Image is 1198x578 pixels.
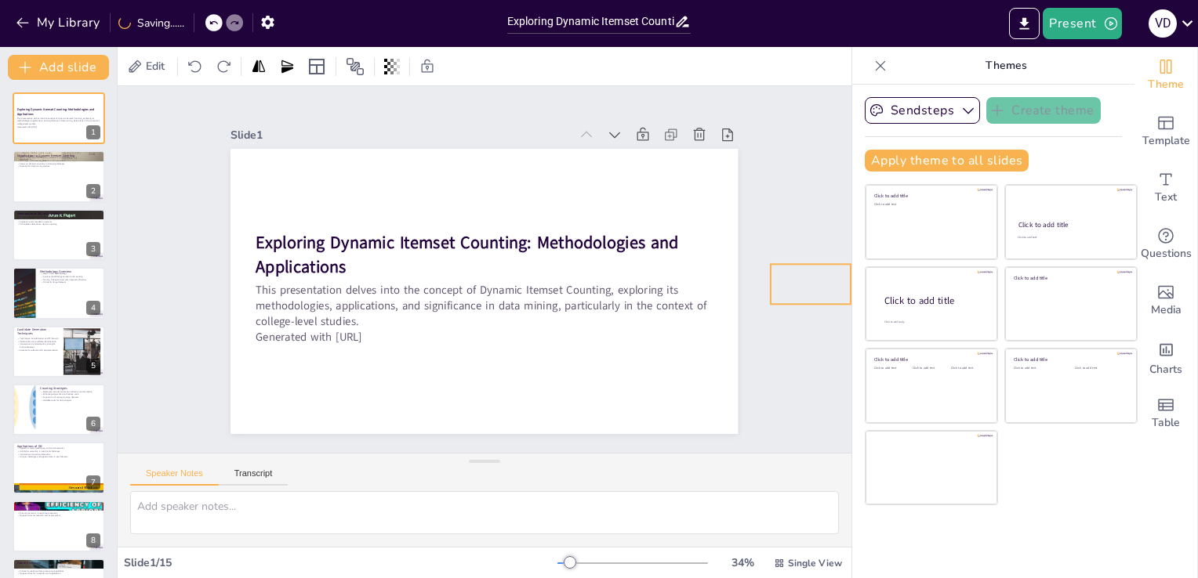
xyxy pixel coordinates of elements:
[874,356,986,363] div: Click to add title
[1134,160,1197,216] div: Add text boxes
[17,223,100,226] p: DIC enables data-driven decision making
[17,125,100,128] p: Generated with [URL]
[86,359,100,373] div: 5
[124,555,557,570] div: Slide 1 / 15
[1075,367,1124,370] div: Click to add text
[40,393,100,396] p: Enhance performance and reduce costs
[913,367,948,370] div: Click to add text
[130,468,219,486] button: Speaker Notes
[86,125,100,139] div: 1
[17,450,100,453] p: Highlights versatility in analytical challenges
[143,59,168,74] span: Edit
[17,444,100,449] p: Applications of DIC
[17,159,100,162] p: DIC helps in discovering patterns and associations
[986,97,1101,124] button: Create theme
[17,107,94,116] strong: Exploring Dynamic Itemset Counting: Methodologies and Applications
[17,515,100,518] p: Opportunities for research and improvement
[17,327,59,336] p: Candidate Generation Techniques
[13,267,105,319] div: 4
[219,468,289,486] button: Transcript
[17,511,100,515] p: Ensuring accuracy in real-time processing
[17,447,100,450] p: Applied in retail, healthcare, and social networks
[13,384,105,435] div: 6
[17,453,100,457] p: Importance of practical relevance
[874,203,986,207] div: Click to add text
[40,281,100,284] p: Critical for large datasets
[17,211,100,216] p: Importance of DIC in Data Mining
[17,337,59,340] p: Techniques include Apriori and FP-Growth
[17,349,59,352] p: Essential for effective DIC implementation
[884,294,985,308] div: Click to add title
[1134,273,1197,329] div: Add images, graphics, shapes or video
[1014,367,1063,370] div: Click to add text
[1149,361,1182,378] span: Charts
[1152,414,1180,432] span: Table
[17,508,100,511] p: Scalability issues can affect performance
[1134,329,1197,385] div: Add charts and graphs
[17,340,59,343] p: Optimization of candidate identification
[884,320,983,324] div: Click to add body
[1043,8,1121,39] button: Present
[893,47,1119,85] p: Themes
[1014,356,1126,363] div: Click to add title
[40,396,100,399] p: Importance of managing large datasets
[1149,9,1177,38] div: V D
[12,10,107,35] button: My Library
[1018,236,1122,240] div: Click to add text
[1009,8,1040,39] button: Export to PowerPoint
[40,390,100,393] p: Strategies include transaction reduction and sampling
[86,417,100,431] div: 6
[17,342,59,348] p: Importance of understanding strengths and weaknesses
[17,456,100,459] p: Unique challenges and opportunities in each domain
[17,162,100,165] p: Focus on dynamic counting in changing datasets
[17,220,100,223] p: Supports recommendation systems
[17,164,100,168] p: Essential for data mining studies
[259,186,718,280] p: This presentation delves into the concept of Dynamic Itemset Counting, exploring its methodologie...
[1134,216,1197,273] div: Get real-time input from your audience
[40,399,100,402] p: Valuable tools for data analysts
[1149,8,1177,39] button: V D
[1155,189,1177,206] span: Text
[788,557,842,569] span: Single View
[40,269,100,274] p: Methodology Overview
[1134,385,1197,442] div: Add a table
[86,184,100,198] div: 2
[13,209,105,261] div: 3
[724,555,761,570] div: 34 %
[17,215,100,218] p: Facilitates identification of frequent itemsets
[1148,76,1184,93] span: Theme
[17,153,100,157] p: Introduction to Dynamic Itemset Counting
[13,442,105,493] div: 7
[951,367,986,370] div: Click to add text
[17,117,100,125] p: This presentation delves into the concept of Dynamic Itemset Counting, exploring its methodologie...
[1142,132,1190,150] span: Template
[13,326,105,378] div: 5
[304,54,329,79] div: Layout
[13,150,105,202] div: 2
[1151,302,1182,319] span: Media
[17,567,100,570] p: Improving scalability for larger datasets
[1134,103,1197,160] div: Add ready made slides
[17,156,100,159] p: DIC is a technique for counting itemsets in large datasets
[13,92,105,144] div: 1
[17,502,100,507] p: Challenges in DIC
[865,150,1029,172] button: Apply theme to all slides
[118,16,184,31] div: Saving......
[346,57,365,76] span: Position
[1134,47,1197,103] div: Change the overall theme
[40,278,100,281] p: Pruning infrequent itemsets improves efficiency
[1141,245,1192,262] span: Questions
[86,242,100,256] div: 3
[40,273,100,276] p: Steps in DIC methodology
[287,264,713,331] strong: Exploring Dynamic Itemset Counting: Methodologies and Applications
[17,561,100,565] p: Future Directions
[86,533,100,547] div: 8
[8,55,109,80] button: Add slide
[86,301,100,315] div: 4
[40,276,100,279] p: Involves candidate generation and counting
[40,386,100,391] p: Counting Strategies
[874,193,986,199] div: Click to add title
[1018,220,1123,229] div: Click to add title
[13,500,105,552] div: 8
[86,475,100,489] div: 7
